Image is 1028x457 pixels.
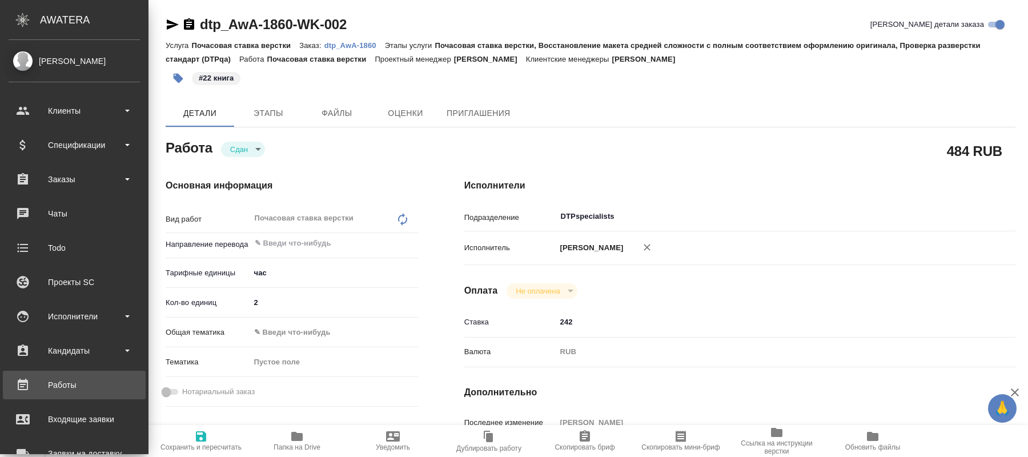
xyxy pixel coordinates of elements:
p: Валюта [464,346,556,358]
p: Тематика [166,356,250,368]
p: Общая тематика [166,327,250,338]
div: Пустое поле [254,356,405,368]
a: Чаты [3,199,146,228]
p: #22 книга [199,73,234,84]
span: Скопировать мини-бриф [641,443,720,451]
p: Работа [239,55,267,63]
span: Сохранить и пересчитать [160,443,242,451]
input: ✎ Введи что-нибудь [556,314,970,330]
div: ✎ Введи что-нибудь [250,323,419,342]
p: [PERSON_NAME] [612,55,684,63]
span: Оценки [378,106,433,121]
p: Клиентские менеджеры [526,55,612,63]
a: dtp_AwA-1860-WK-002 [200,17,347,32]
span: Ссылка на инструкции верстки [736,439,818,455]
a: dtp_AwA-1860 [324,40,385,50]
button: Дублировать работу [441,425,537,457]
p: Вид работ [166,214,250,225]
input: ✎ Введи что-нибудь [250,294,419,311]
button: Сдан [227,145,251,154]
input: Пустое поле [556,414,970,431]
div: RUB [556,342,970,362]
div: Сдан [221,142,265,157]
a: Проекты SC [3,268,146,296]
p: [PERSON_NAME] [556,242,624,254]
div: ✎ Введи что-нибудь [254,327,405,338]
p: Проектный менеджер [375,55,453,63]
span: Этапы [241,106,296,121]
p: Почасовая ставка верстки [267,55,375,63]
div: Проекты SC [9,274,140,291]
span: 22 книга [191,73,242,82]
p: Кол-во единиц [166,297,250,308]
div: Заказы [9,171,140,188]
p: Тарифные единицы [166,267,250,279]
span: Уведомить [376,443,410,451]
span: Обновить файлы [845,443,901,451]
h4: Оплата [464,284,498,298]
span: Дублировать работу [456,444,521,452]
button: Скопировать ссылку [182,18,196,31]
span: Нотариальный заказ [182,386,255,398]
a: Входящие заявки [3,405,146,434]
button: Open [412,242,415,244]
button: Папка на Drive [249,425,345,457]
p: Услуга [166,41,191,50]
span: Скопировать бриф [555,443,615,451]
div: Кандидаты [9,342,140,359]
button: Обновить файлы [825,425,921,457]
div: AWATERA [40,9,148,31]
p: Исполнитель [464,242,556,254]
a: Todo [3,234,146,262]
p: Почасовая ставка верстки, Восстановление макета средней сложности с полным соответствием оформлен... [166,41,981,63]
p: Заказ: [299,41,324,50]
div: Чаты [9,205,140,222]
input: ✎ Введи что-нибудь [254,236,377,250]
p: Ставка [464,316,556,328]
button: Скопировать ссылку для ЯМессенджера [166,18,179,31]
button: Не оплачена [512,286,563,296]
button: Добавить тэг [166,66,191,91]
h4: Дополнительно [464,386,1015,399]
span: Папка на Drive [274,443,320,451]
div: Исполнители [9,308,140,325]
p: [PERSON_NAME] [454,55,526,63]
button: Удалить исполнителя [635,235,660,260]
span: [PERSON_NAME] детали заказа [870,19,984,30]
div: час [250,263,419,283]
span: Детали [172,106,227,121]
button: Скопировать мини-бриф [633,425,729,457]
h4: Исполнители [464,179,1015,193]
button: Сохранить и пересчитать [153,425,249,457]
span: 🙏 [993,396,1012,420]
div: Работы [9,376,140,394]
h2: 484 RUB [947,141,1002,161]
p: Последнее изменение [464,417,556,428]
div: Сдан [507,283,577,299]
h4: Основная информация [166,179,419,193]
div: Пустое поле [250,352,419,372]
p: Направление перевода [166,239,250,250]
p: dtp_AwA-1860 [324,41,385,50]
div: Входящие заявки [9,411,140,428]
button: Ссылка на инструкции верстки [729,425,825,457]
button: Open [963,215,966,218]
p: Этапы услуги [385,41,435,50]
div: Спецификации [9,137,140,154]
span: Приглашения [447,106,511,121]
span: Файлы [310,106,364,121]
p: Почасовая ставка верстки [191,41,299,50]
a: Работы [3,371,146,399]
button: Скопировать бриф [537,425,633,457]
div: Клиенты [9,102,140,119]
h2: Работа [166,137,212,157]
p: Подразделение [464,212,556,223]
div: [PERSON_NAME] [9,55,140,67]
button: Уведомить [345,425,441,457]
div: Todo [9,239,140,256]
button: 🙏 [988,394,1017,423]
